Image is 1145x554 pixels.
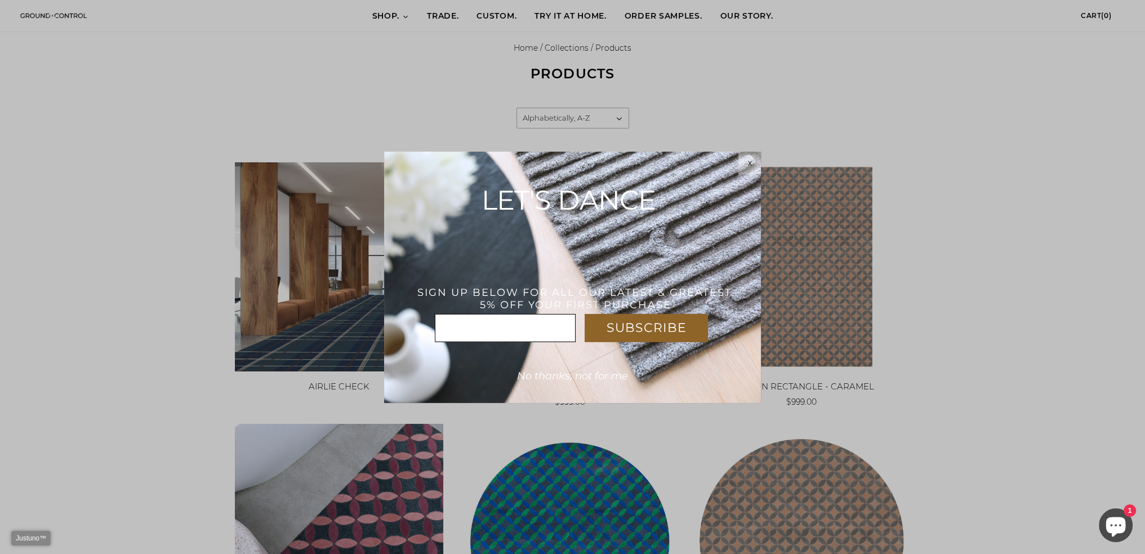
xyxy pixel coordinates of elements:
[517,370,628,382] span: No thanks, not for me
[498,365,648,387] div: No thanks, not for me
[11,531,51,546] a: Justuno™
[1095,508,1136,545] inbox-online-store-chat: Shopify online store chat
[482,184,656,216] span: LET'S DANCE
[435,314,576,342] input: Email Address
[585,314,708,342] div: SUBSCRIBE
[748,158,752,167] span: x
[607,320,687,335] span: SUBSCRIBE
[417,286,734,311] span: SIGN UP BELOW FOR ALL OUR LATEST & GREATEST. 5% OFF YOUR FIRST PURCHASE
[738,152,761,174] div: x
